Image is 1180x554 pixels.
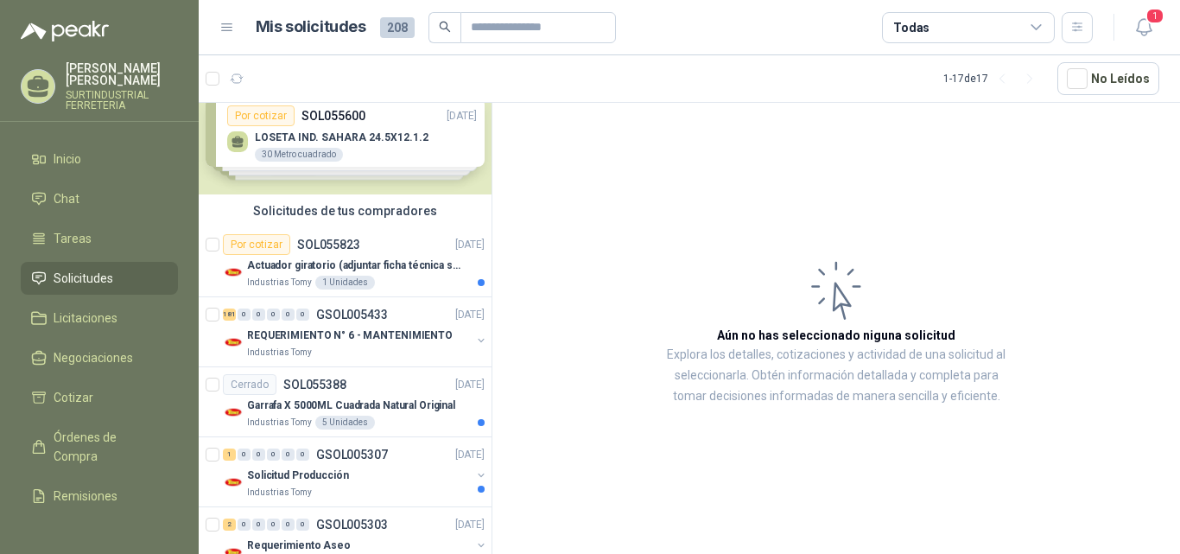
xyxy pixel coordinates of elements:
img: Company Logo [223,332,244,353]
div: 0 [238,519,251,531]
div: Solicitudes de nuevos compradoresPor cotizarSOL055600[DATE] LOSETA IND. SAHARA 24.5X12.1.230 Metr... [199,69,492,194]
a: Negociaciones [21,341,178,374]
p: [PERSON_NAME] [PERSON_NAME] [66,62,178,86]
img: Company Logo [223,402,244,423]
p: Requerimiento Aseo [247,538,351,554]
h1: Mis solicitudes [256,15,366,40]
p: SOL055823 [297,239,360,251]
div: 2 [223,519,236,531]
p: Actuador giratorio (adjuntar ficha técnica si es diferente a festo) [247,258,462,274]
a: Cotizar [21,381,178,414]
p: REQUERIMIENTO N° 6 - MANTENIMIENTO [247,328,453,344]
p: Industrias Tomy [247,416,312,430]
div: Todas [893,18,929,37]
div: Por cotizar [223,234,290,255]
div: 1 - 17 de 17 [943,65,1044,92]
div: 0 [282,519,295,531]
img: Company Logo [223,262,244,283]
span: Inicio [54,150,81,169]
p: GSOL005307 [316,449,388,461]
p: Industrias Tomy [247,346,312,360]
div: 1 Unidades [315,276,375,290]
div: 181 [223,309,236,321]
div: 0 [252,449,265,461]
div: 1 [223,449,236,461]
div: 0 [252,519,265,531]
div: 0 [282,309,295,321]
div: 5 Unidades [315,416,375,430]
p: [DATE] [455,447,485,463]
div: 0 [296,449,309,461]
button: 1 [1128,12,1159,43]
div: 0 [267,309,280,321]
a: Solicitudes [21,262,178,295]
span: 1 [1145,8,1164,24]
span: Chat [54,189,79,208]
div: 0 [267,449,280,461]
span: Negociaciones [54,348,133,367]
p: Industrias Tomy [247,486,312,500]
span: Solicitudes [54,269,113,288]
a: CerradoSOL055388[DATE] Company LogoGarrafa X 5000ML Cuadrada Natural OriginalIndustrias Tomy5 Uni... [199,367,492,437]
span: Órdenes de Compra [54,428,162,466]
p: GSOL005303 [316,519,388,531]
p: [DATE] [455,517,485,533]
a: Inicio [21,143,178,175]
span: Tareas [54,229,92,248]
p: [DATE] [455,237,485,253]
div: 0 [238,309,251,321]
a: Chat [21,182,178,215]
p: SURTINDUSTRIAL FERRETERIA [66,90,178,111]
div: 0 [296,519,309,531]
span: 208 [380,17,415,38]
a: Licitaciones [21,302,178,334]
h3: Aún no has seleccionado niguna solicitud [717,326,955,345]
button: No Leídos [1057,62,1159,95]
p: Solicitud Producción [247,468,349,484]
div: Cerrado [223,374,276,395]
span: Licitaciones [54,309,117,328]
p: [DATE] [455,307,485,323]
div: 0 [267,519,280,531]
a: Por cotizarSOL055823[DATE] Company LogoActuador giratorio (adjuntar ficha técnica si es diferente... [199,227,492,297]
p: Explora los detalles, cotizaciones y actividad de una solicitud al seleccionarla. Obtén informaci... [665,345,1007,407]
p: [DATE] [455,377,485,393]
a: 181 0 0 0 0 0 GSOL005433[DATE] Company LogoREQUERIMIENTO N° 6 - MANTENIMIENTOIndustrias Tomy [223,304,488,360]
a: Órdenes de Compra [21,421,178,473]
div: 0 [252,309,265,321]
div: 0 [238,449,251,461]
p: Garrafa X 5000ML Cuadrada Natural Original [247,398,455,414]
a: 1 0 0 0 0 0 GSOL005307[DATE] Company LogoSolicitud ProducciónIndustrias Tomy [223,444,488,500]
a: Remisiones [21,480,178,513]
span: Remisiones [54,487,117,506]
span: search [439,21,451,33]
p: Industrias Tomy [247,276,312,290]
img: Logo peakr [21,21,109,41]
span: Cotizar [54,388,93,407]
div: 0 [282,449,295,461]
div: 0 [296,309,309,321]
p: GSOL005433 [316,309,388,321]
p: SOL055388 [283,379,346,391]
img: Company Logo [223,472,244,493]
div: Solicitudes de tus compradores [199,194,492,227]
a: Tareas [21,222,178,255]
